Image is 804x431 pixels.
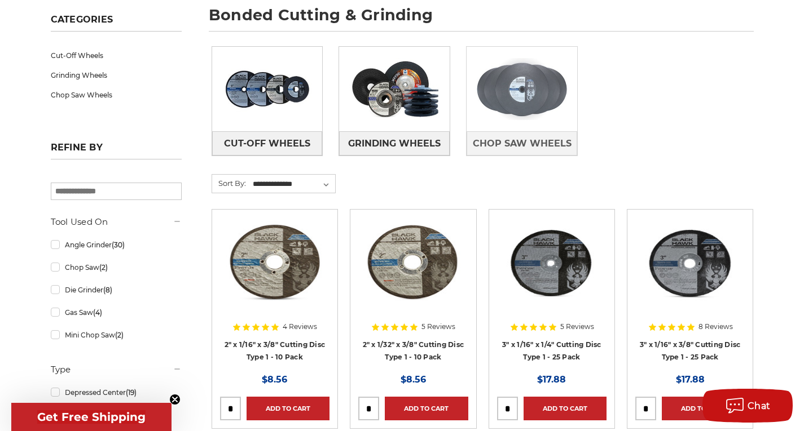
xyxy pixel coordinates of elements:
[339,131,450,155] a: Grinding Wheels
[348,134,441,153] span: Grinding Wheels
[212,50,323,128] img: Cut-Off Wheels
[51,65,182,85] a: Grinding Wheels
[51,303,182,322] a: Gas Saw
[220,217,329,308] img: 2" x 1/16" x 3/8" Cut Off Wheel
[635,217,745,308] img: 3" x 1/16" x 3/8" Cutting Disc
[51,215,182,229] h5: Tool Used On
[169,394,181,405] button: Close teaser
[385,397,468,420] a: Add to Cart
[473,134,572,153] span: Chop Saw Wheels
[358,217,468,362] a: 2" x 1/32" x 3/8" Cut Off Wheel
[676,374,705,385] span: $17.88
[51,142,182,159] h5: Refine by
[51,257,182,277] a: Chop Saw
[51,383,182,402] a: Depressed Center
[497,217,607,308] img: 3” x .0625” x 1/4” Die Grinder Cut-Off Wheels by Black Hawk Abrasives
[112,241,125,249] span: (30)
[497,217,607,362] a: 3” x .0625” x 1/4” Die Grinder Cut-Off Wheels by Black Hawk Abrasives
[702,389,793,423] button: Chat
[262,374,287,385] span: $8.56
[220,217,329,362] a: 2" x 1/16" x 3/8" Cut Off Wheel
[212,131,323,155] a: Cut-Off Wheels
[51,235,182,255] a: Angle Grinder
[662,397,745,420] a: Add to Cart
[126,388,137,397] span: (19)
[37,410,146,424] span: Get Free Shipping
[748,401,771,411] span: Chat
[11,403,172,431] div: Get Free ShippingClose teaser
[51,363,182,376] h5: Type
[524,397,607,420] a: Add to Cart
[251,176,335,193] select: Sort By:
[51,85,182,105] a: Chop Saw Wheels
[339,50,450,128] img: Grinding Wheels
[209,7,754,32] h1: bonded cutting & grinding
[103,286,112,294] span: (8)
[537,374,566,385] span: $17.88
[51,280,182,300] a: Die Grinder
[224,134,310,153] span: Cut-Off Wheels
[99,263,108,272] span: (2)
[467,131,577,155] a: Chop Saw Wheels
[358,217,468,308] img: 2" x 1/32" x 3/8" Cut Off Wheel
[247,397,329,420] a: Add to Cart
[51,46,182,65] a: Cut-Off Wheels
[115,331,124,339] span: (2)
[212,175,246,192] label: Sort By:
[51,14,182,32] h5: Categories
[467,50,577,128] img: Chop Saw Wheels
[635,217,745,362] a: 3" x 1/16" x 3/8" Cutting Disc
[93,308,102,317] span: (4)
[51,325,182,345] a: Mini Chop Saw
[401,374,426,385] span: $8.56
